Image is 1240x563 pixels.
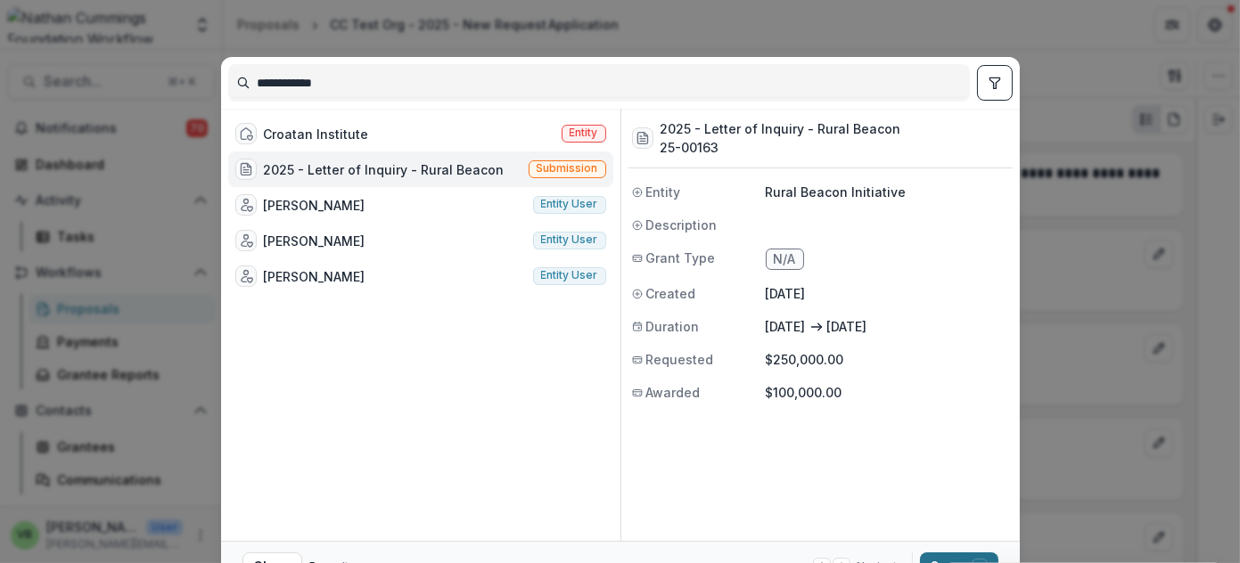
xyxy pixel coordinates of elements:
[827,317,867,336] p: [DATE]
[264,125,369,143] div: Croatan Institute
[541,269,598,281] span: Entity user
[264,232,365,250] div: [PERSON_NAME]
[661,119,901,138] h3: 2025 - Letter of Inquiry - Rural Beacon
[766,383,1009,402] p: $100,000.00
[541,198,598,210] span: Entity user
[766,284,1009,303] p: [DATE]
[264,267,365,286] div: [PERSON_NAME]
[646,183,681,201] span: Entity
[766,317,806,336] p: [DATE]
[264,160,505,179] div: 2025 - Letter of Inquiry - Rural Beacon
[646,317,700,336] span: Duration
[570,126,598,139] span: Entity
[646,284,696,303] span: Created
[661,138,901,157] h3: 25-00163
[766,183,1009,201] p: Rural Beacon Initiative
[646,383,701,402] span: Awarded
[646,249,716,267] span: Grant Type
[264,196,365,215] div: [PERSON_NAME]
[646,216,718,234] span: Description
[766,350,1009,369] p: $250,000.00
[977,65,1013,101] button: toggle filters
[541,233,598,246] span: Entity user
[774,252,796,267] span: N/A
[537,162,598,175] span: Submission
[646,350,714,369] span: Requested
